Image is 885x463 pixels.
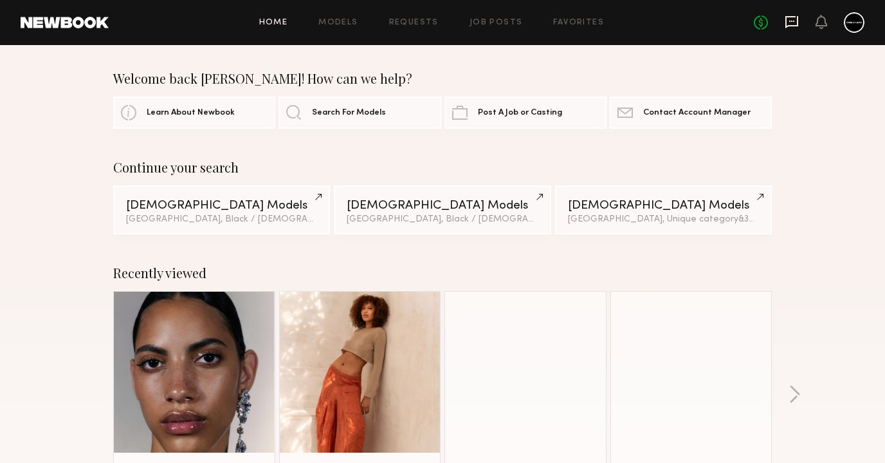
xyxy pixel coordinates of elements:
a: [DEMOGRAPHIC_DATA] Models[GEOGRAPHIC_DATA], Black / [DEMOGRAPHIC_DATA] [113,185,330,234]
a: Requests [389,19,439,27]
a: Learn About Newbook [113,97,275,129]
a: Favorites [553,19,604,27]
div: [GEOGRAPHIC_DATA], Unique category [568,215,759,224]
div: [GEOGRAPHIC_DATA], Black / [DEMOGRAPHIC_DATA] [347,215,538,224]
span: Learn About Newbook [147,109,235,117]
div: [GEOGRAPHIC_DATA], Black / [DEMOGRAPHIC_DATA] [126,215,317,224]
a: Contact Account Manager [610,97,772,129]
div: [DEMOGRAPHIC_DATA] Models [126,200,317,212]
a: [DEMOGRAPHIC_DATA] Models[GEOGRAPHIC_DATA], Black / [DEMOGRAPHIC_DATA] [334,185,551,234]
span: & 3 other filter s [738,215,799,223]
div: Continue your search [113,160,772,175]
a: Job Posts [470,19,523,27]
div: Welcome back [PERSON_NAME]! How can we help? [113,71,772,86]
div: Recently viewed [113,265,772,281]
span: Contact Account Manager [643,109,751,117]
div: [DEMOGRAPHIC_DATA] Models [568,200,759,212]
div: [DEMOGRAPHIC_DATA] Models [347,200,538,212]
span: Post A Job or Casting [478,109,562,117]
a: Models [318,19,358,27]
a: Home [259,19,288,27]
a: [DEMOGRAPHIC_DATA] Models[GEOGRAPHIC_DATA], Unique category&3other filters [555,185,772,234]
a: Search For Models [278,97,441,129]
a: Post A Job or Casting [444,97,607,129]
span: Search For Models [312,109,386,117]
